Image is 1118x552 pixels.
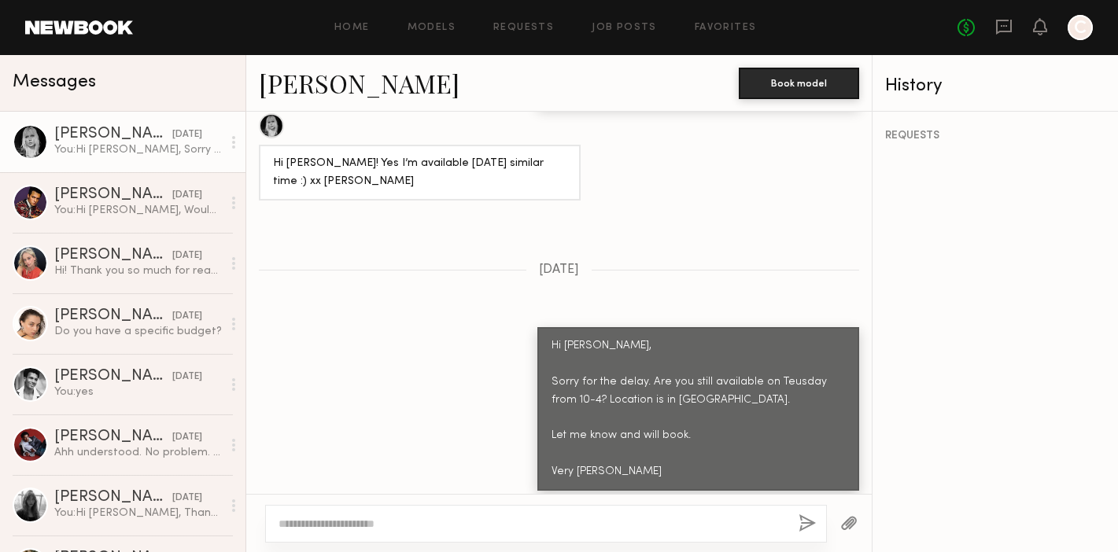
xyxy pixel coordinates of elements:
div: You: Hi [PERSON_NAME], Would you be available [DATE] for a shoot in [GEOGRAPHIC_DATA] [GEOGRAPHIC... [54,203,222,218]
div: REQUESTS [885,131,1105,142]
div: [DATE] [172,309,202,324]
div: [DATE] [172,491,202,506]
div: Hi! Thank you so much for reaching out. My rate is 100$ per hour. But also depends on the usage o... [54,263,222,278]
div: You: Hi [PERSON_NAME], Thanks for letting me know. Unfortunately, [DATE] is only day we can do. W... [54,506,222,521]
div: You: Hi [PERSON_NAME], Sorry for the delay. Are you still available on Teusday from 10-4? Locatio... [54,142,222,157]
div: You: yes [54,385,222,399]
a: [PERSON_NAME] [259,66,459,100]
div: [DATE] [172,127,202,142]
div: [DATE] [172,248,202,263]
span: [DATE] [539,263,579,277]
div: Hi [PERSON_NAME]! Yes I’m available [DATE] similar time :) xx [PERSON_NAME] [273,155,566,191]
a: C [1068,15,1093,40]
div: [PERSON_NAME] [54,490,172,506]
span: Messages [13,73,96,91]
button: Book model [739,68,859,99]
div: History [885,77,1105,95]
div: [PERSON_NAME] [54,369,172,385]
div: [DATE] [172,188,202,203]
div: [PERSON_NAME] [54,127,172,142]
a: Models [408,23,456,33]
a: Job Posts [592,23,657,33]
div: [DATE] [172,430,202,445]
div: [PERSON_NAME] [54,308,172,324]
a: Book model [739,75,859,89]
a: Requests [493,23,554,33]
a: Favorites [695,23,757,33]
div: [PERSON_NAME] [54,187,172,203]
div: [PERSON_NAME] [54,429,172,445]
div: [DATE] [172,370,202,385]
div: [PERSON_NAME] [54,248,172,263]
div: Ahh understood. No problem. Would definitely love to work please let me know if you have any othe... [54,445,222,460]
a: Home [334,23,370,33]
div: Hi [PERSON_NAME], Sorry for the delay. Are you still available on Teusday from 10-4? Location is ... [552,337,845,482]
div: Do you have a specific budget? [54,324,222,339]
